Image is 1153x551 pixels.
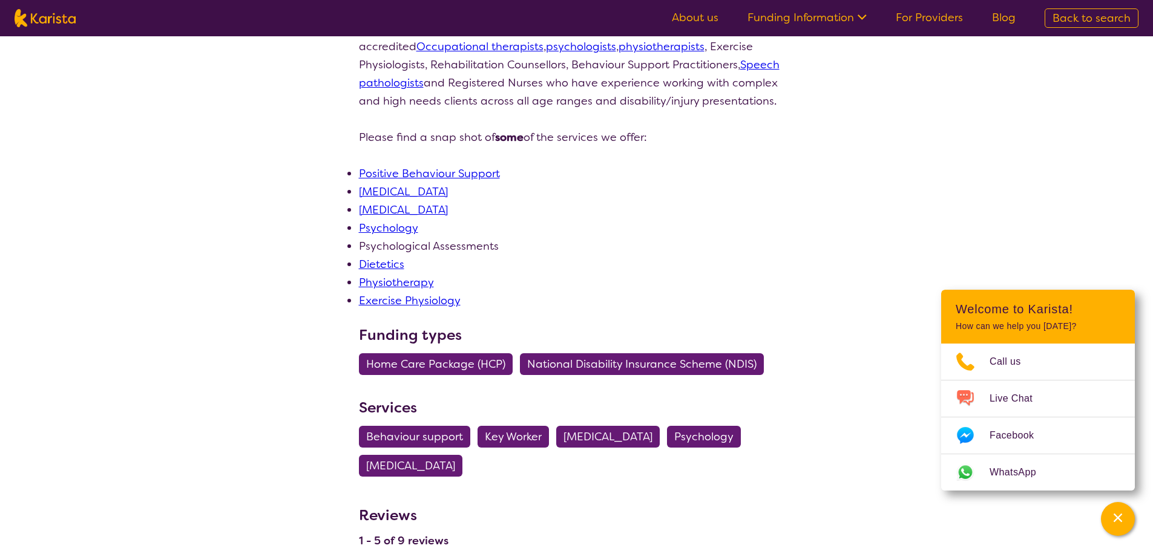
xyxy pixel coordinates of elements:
a: Home Care Package (HCP) [359,357,520,371]
a: Key Worker [478,429,556,444]
span: Facebook [990,426,1048,445]
a: [MEDICAL_DATA] [359,458,470,473]
a: psychologists [546,39,616,54]
span: Live Chat [990,390,1047,408]
button: Channel Menu [1101,502,1135,536]
h3: Reviews [359,498,448,526]
span: WhatsApp [990,463,1051,481]
a: Blog [992,10,1016,25]
a: Back to search [1045,8,1138,28]
ul: Choose channel [941,344,1135,491]
span: National Disability Insurance Scheme (NDIS) [527,353,757,375]
strong: some [495,130,524,145]
span: Back to search [1053,11,1131,25]
a: National Disability Insurance Scheme (NDIS) [520,357,771,371]
a: [MEDICAL_DATA] [359,184,448,199]
a: physiotherapists [619,39,705,54]
p: Please find a snap shot of of the services we offer: [359,128,795,146]
a: Web link opens in a new tab. [941,454,1135,491]
li: Psychological Assessments [359,237,795,255]
a: Positive Behaviour Support [359,166,500,181]
a: Psychology [359,221,418,235]
span: Key Worker [485,426,542,448]
a: For Providers [896,10,963,25]
h2: Welcome to Karista! [956,302,1120,316]
span: Home Care Package (HCP) [366,353,505,375]
a: Behaviour support [359,429,478,444]
h4: 1 - 5 of 9 reviews [359,533,448,548]
a: Psychology [667,429,748,444]
h3: Services [359,397,795,419]
a: Occupational therapists [416,39,544,54]
span: [MEDICAL_DATA] [366,455,455,477]
span: [MEDICAL_DATA] [563,426,652,448]
p: We employ a wide range of Allied Health professionals including experienced and accredited , , , ... [359,19,795,110]
span: Behaviour support [366,426,463,448]
a: Funding Information [747,10,867,25]
span: Call us [990,353,1036,371]
h3: Funding types [359,324,795,346]
span: Psychology [674,426,734,448]
p: How can we help you [DATE]? [956,321,1120,331]
a: [MEDICAL_DATA] [556,429,667,444]
a: About us [672,10,718,25]
a: Dietetics [359,257,404,272]
a: Exercise Physiology [359,293,461,308]
div: Channel Menu [941,290,1135,491]
img: Karista logo [15,9,76,27]
a: [MEDICAL_DATA] [359,203,448,217]
a: Physiotherapy [359,275,434,290]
